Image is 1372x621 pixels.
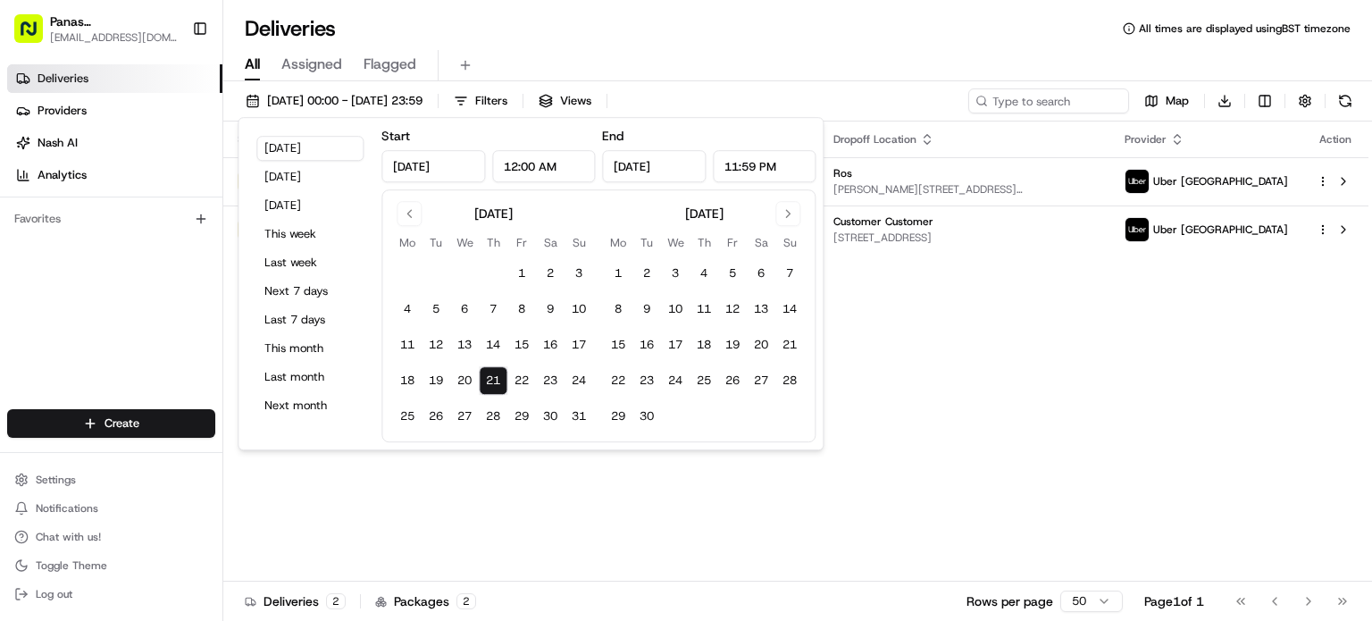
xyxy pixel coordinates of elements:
button: 4 [690,259,718,288]
button: Filters [446,88,515,113]
button: Last week [256,250,364,275]
img: 1736555255976-a54dd68f-1ca7-489b-9aae-adbdc363a1c4 [18,171,50,203]
button: 23 [632,366,661,395]
button: 21 [775,331,804,359]
button: [DATE] [256,136,364,161]
span: Uber [GEOGRAPHIC_DATA] [1153,222,1288,237]
span: Uber [GEOGRAPHIC_DATA] [1153,174,1288,189]
input: Time [492,150,596,182]
button: Settings [7,467,215,492]
th: Sunday [565,233,593,252]
div: 📗 [18,261,32,275]
span: Create [105,415,139,432]
input: Date [381,150,485,182]
button: 25 [690,366,718,395]
button: Toggle Theme [7,553,215,578]
span: Toggle Theme [36,558,107,573]
th: Saturday [747,233,775,252]
button: Panas [PERSON_NAME][EMAIL_ADDRESS][DOMAIN_NAME] [7,7,185,50]
button: 28 [479,402,507,431]
button: 27 [747,366,775,395]
button: 23 [536,366,565,395]
input: Clear [46,115,295,134]
button: 19 [422,366,450,395]
button: [DATE] [256,164,364,189]
button: 30 [536,402,565,431]
span: Pylon [178,303,216,316]
button: 28 [775,366,804,395]
span: Knowledge Base [36,259,137,277]
span: [STREET_ADDRESS] [833,231,1096,245]
button: 1 [507,259,536,288]
div: Start new chat [61,171,293,189]
span: Views [560,93,591,109]
th: Thursday [690,233,718,252]
th: Sunday [775,233,804,252]
button: 4 [393,295,422,323]
button: [DATE] [256,193,364,218]
button: 10 [565,295,593,323]
input: Type to search [968,88,1129,113]
div: Packages [375,592,476,610]
th: Friday [507,233,536,252]
th: Wednesday [661,233,690,252]
span: Flagged [364,54,416,75]
button: Log out [7,582,215,607]
button: 29 [604,402,632,431]
span: Provider [1125,132,1167,147]
button: 20 [747,331,775,359]
span: [DATE] 00:00 - [DATE] 23:59 [267,93,422,109]
button: 11 [690,295,718,323]
th: Saturday [536,233,565,252]
button: Start new chat [304,176,325,197]
button: Go to next month [775,201,800,226]
div: 💻 [151,261,165,275]
span: Map [1166,93,1189,109]
label: Start [381,128,410,144]
button: 3 [565,259,593,288]
button: 13 [450,331,479,359]
th: Wednesday [450,233,479,252]
span: Settings [36,473,76,487]
span: Assigned [281,54,342,75]
span: Providers [38,103,87,119]
h1: Deliveries [245,14,336,43]
span: Analytics [38,167,87,183]
button: 25 [393,402,422,431]
button: 24 [661,366,690,395]
span: Notifications [36,501,98,516]
button: [DATE] 00:00 - [DATE] 23:59 [238,88,431,113]
div: Favorites [7,205,215,233]
div: [DATE] [474,205,513,222]
div: Deliveries [245,592,346,610]
a: Powered byPylon [126,302,216,316]
span: Deliveries [38,71,88,87]
div: 2 [456,593,476,609]
button: 19 [718,331,747,359]
th: Tuesday [422,233,450,252]
button: This week [256,222,364,247]
img: uber-new-logo.jpeg [1125,170,1149,193]
button: Last 7 days [256,307,364,332]
div: Action [1317,132,1354,147]
button: 31 [565,402,593,431]
button: Panas [PERSON_NAME] [50,13,178,30]
button: 24 [565,366,593,395]
button: 26 [422,402,450,431]
button: Views [531,88,599,113]
button: 12 [422,331,450,359]
span: Ros [833,166,852,180]
input: Date [602,150,706,182]
button: 9 [536,295,565,323]
th: Friday [718,233,747,252]
th: Thursday [479,233,507,252]
button: Last month [256,365,364,390]
button: 5 [422,295,450,323]
div: Page 1 of 1 [1144,592,1204,610]
button: 21 [479,366,507,395]
button: Chat with us! [7,524,215,550]
button: 2 [632,259,661,288]
button: 16 [536,331,565,359]
span: Filters [475,93,507,109]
